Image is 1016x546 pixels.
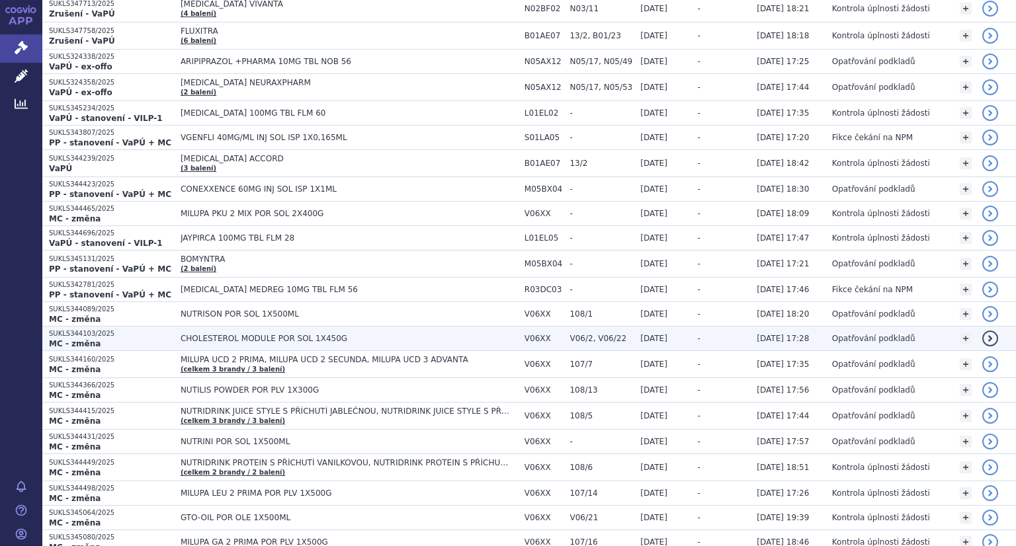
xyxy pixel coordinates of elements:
span: [DATE] 17:25 [757,57,809,66]
a: + [960,284,972,295]
span: N03/11 [570,4,634,13]
strong: MC - změna [49,214,101,223]
span: N05/17, N05/53 [570,83,634,92]
span: M05BX04 [525,184,564,194]
span: - [697,108,700,118]
span: V06XX [525,209,564,218]
span: ARIPIPRAZOL +PHARMA 10MG TBL NOB 56 [181,57,511,66]
span: [DATE] 17:47 [757,233,809,243]
span: Opatřování podkladů [832,184,915,194]
p: SUKLS345131/2025 [49,254,174,264]
span: [DATE] 17:28 [757,334,809,343]
a: + [960,512,972,524]
span: [DATE] 17:46 [757,285,809,294]
a: + [960,56,972,67]
p: SUKLS344103/2025 [49,329,174,338]
span: 108/13 [570,385,634,395]
a: + [960,332,972,344]
p: SUKLS345234/2025 [49,104,174,113]
strong: VaPÚ - stanovení - VILP-1 [49,239,163,248]
a: + [960,183,972,195]
a: + [960,81,972,93]
span: V06/21 [570,513,634,522]
a: detail [982,282,998,297]
p: SUKLS344239/2025 [49,154,174,163]
span: [DATE] [640,83,667,92]
span: - [697,463,700,472]
a: detail [982,382,998,398]
span: Opatřování podkladů [832,411,915,420]
span: NUTRIDRINK JUICE STYLE S PŘÍCHUTÍ JABLEČNOU, NUTRIDRINK JUICE STYLE S PŘÍCHUTÍ JAHODOVOU, NUTRIDR... [181,407,511,416]
p: SUKLS324358/2025 [49,78,174,87]
p: SUKLS344696/2025 [49,229,174,238]
strong: MC - změna [49,416,101,426]
span: - [697,385,700,395]
a: (celkem 3 brandy / 3 balení) [181,366,285,373]
span: Kontrola úplnosti žádosti [832,233,930,243]
span: [DATE] [640,209,667,218]
span: V06XX [525,360,564,369]
span: [DATE] [640,285,667,294]
span: [DATE] 18:51 [757,463,809,472]
span: - [697,133,700,142]
p: SUKLS343807/2025 [49,128,174,137]
span: 108/5 [570,411,634,420]
span: [DATE] [640,385,667,395]
p: SUKLS324338/2025 [49,52,174,61]
span: [MEDICAL_DATA] MEDREG 10MG TBL FLM 56 [181,285,511,294]
p: SUKLS344431/2025 [49,432,174,442]
span: MILUPA LEU 2 PRIMA POR PLV 1X500G [181,488,511,498]
span: M05BX04 [525,259,564,268]
span: [DATE] [640,463,667,472]
span: - [570,259,634,268]
span: V06XX [525,334,564,343]
span: [MEDICAL_DATA] 100MG TBL FLM 60 [181,108,511,118]
a: detail [982,485,998,501]
p: SUKLS345064/2025 [49,508,174,518]
span: [DATE] [640,57,667,66]
span: R03DC03 [525,285,564,294]
span: - [697,309,700,319]
span: - [570,209,634,218]
strong: Zrušení - VaPÚ [49,9,115,19]
span: - [697,334,700,343]
strong: PP - stanovení - VaPÚ + MC [49,190,171,199]
strong: MC - změna [49,315,101,324]
span: [DATE] [640,108,667,118]
a: detail [982,510,998,526]
span: V06XX [525,463,564,472]
span: - [697,83,700,92]
span: [DATE] [640,513,667,522]
span: - [570,133,634,142]
p: SUKLS344415/2025 [49,407,174,416]
span: V06XX [525,385,564,395]
a: detail [982,306,998,322]
span: - [697,233,700,243]
a: (4 balení) [181,10,216,17]
strong: MC - změna [49,494,101,503]
a: detail [982,230,998,246]
a: + [960,132,972,143]
span: [DATE] [640,309,667,319]
span: V06XX [525,309,564,319]
span: JAYPIRCA 100MG TBL FLM 28 [181,233,511,243]
span: 13/2, B01/23 [570,31,634,40]
a: detail [982,356,998,372]
span: CHOLESTEROL MODULE POR SOL 1X450G [181,334,511,343]
a: detail [982,130,998,145]
a: + [960,157,972,169]
a: + [960,308,972,320]
span: MILUPA PKU 2 MIX POR SOL 2X400G [181,209,511,218]
span: - [570,233,634,243]
span: [DATE] [640,159,667,168]
a: + [960,208,972,219]
span: - [570,108,634,118]
span: Kontrola úplnosti žádosti [832,463,930,472]
span: BOMYNTRA [181,254,511,264]
span: - [697,513,700,522]
a: + [960,258,972,270]
span: L01EL02 [525,108,564,118]
span: [DATE] 17:20 [757,133,809,142]
span: 13/2 [570,159,634,168]
a: detail [982,434,998,449]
